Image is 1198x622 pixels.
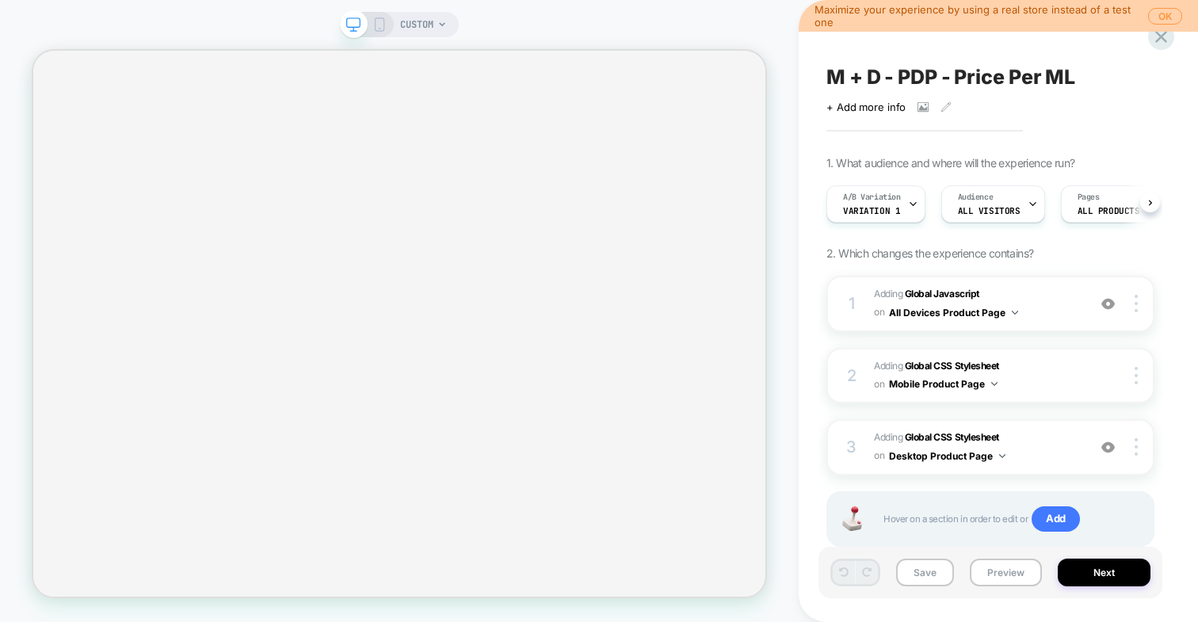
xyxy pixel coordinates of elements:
span: All Visitors [958,205,1021,216]
span: + Add more info [826,101,906,113]
span: on [874,447,884,464]
img: crossed eye [1101,297,1115,311]
b: Global CSS Stylesheet [905,360,999,372]
span: Pages [1078,192,1100,203]
span: on [874,303,884,321]
span: Variation 1 [843,205,900,216]
span: CUSTOM [400,12,433,37]
span: M + D - PDP - Price Per ML [826,65,1075,89]
button: All Devices Product Page [889,303,1018,322]
div: 1 [844,289,860,318]
span: Add [1032,506,1080,532]
img: down arrow [991,382,998,386]
span: Adding [874,285,1079,322]
span: Adding [874,429,1079,466]
img: close [1135,295,1138,312]
span: Hover on a section in order to edit or [883,506,1137,532]
img: crossed eye [1101,441,1115,454]
button: Desktop Product Page [889,446,1005,466]
img: down arrow [999,454,1005,458]
b: Global CSS Stylesheet [905,431,999,443]
button: OK [1148,8,1182,25]
span: ALL PRODUCTS [1078,205,1140,216]
div: 3 [844,433,860,461]
span: Adding [874,357,1079,395]
div: 2 [844,361,860,390]
button: Save [896,559,954,586]
button: Mobile Product Page [889,374,998,394]
span: 2. Which changes the experience contains? [826,246,1033,260]
span: A/B Variation [843,192,901,203]
button: Next [1058,559,1150,586]
img: close [1135,367,1138,384]
span: 1. What audience and where will the experience run? [826,156,1074,170]
b: Global Javascript [905,288,979,300]
button: Preview [970,559,1042,586]
span: Audience [958,192,994,203]
img: close [1135,438,1138,456]
span: on [874,376,884,393]
img: Joystick [836,506,868,531]
img: down arrow [1012,311,1018,315]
